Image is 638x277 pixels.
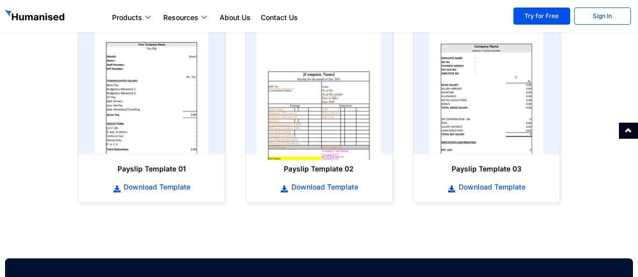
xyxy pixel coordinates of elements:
[289,182,358,192] span: Download Template
[88,181,215,193] a: Download Template
[256,164,382,174] h6: Payslip Template 02
[574,8,631,25] a: Sign In
[256,22,382,160] img: payslip template
[5,10,66,23] img: GetHumanised Logo
[456,182,525,192] span: Download Template
[158,12,215,24] a: Resources
[513,8,570,25] a: Try for Free
[256,181,382,193] a: Download Template
[423,181,550,193] a: Download Template
[430,28,544,154] img: payslip template
[423,164,550,174] h6: Payslip Template 03
[94,28,208,154] img: payslip template
[88,164,215,174] h6: Payslip Template 01
[107,12,158,24] a: Products
[256,12,303,24] a: Contact Us
[215,12,256,24] a: About Us
[121,182,190,192] span: Download Template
